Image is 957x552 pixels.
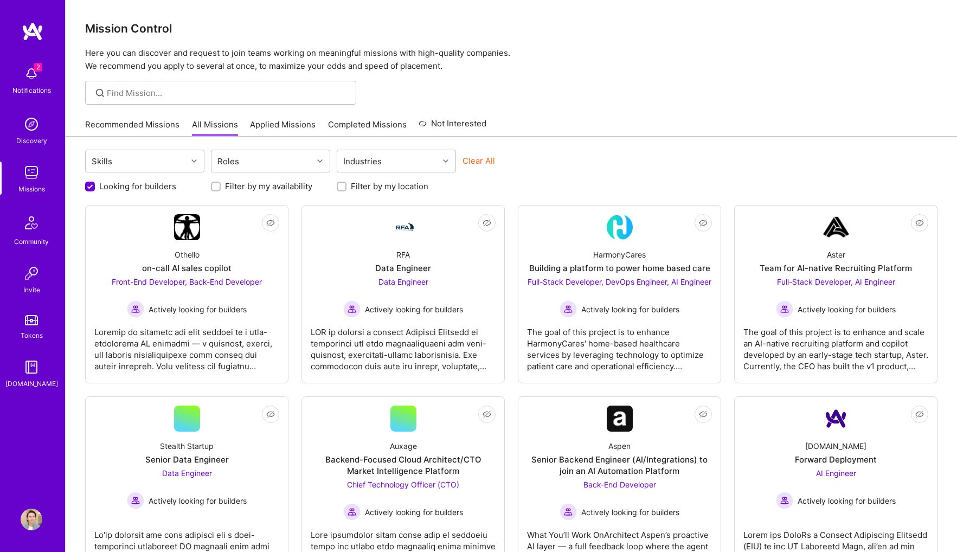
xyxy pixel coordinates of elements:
[192,119,238,137] a: All Missions
[365,304,463,315] span: Actively looking for builders
[25,315,38,325] img: tokens
[743,318,928,372] div: The goal of this project is to enhance and scale an AI-native recruiting platform and copilot dev...
[805,440,866,452] div: [DOMAIN_NAME]
[12,85,51,96] div: Notifications
[21,262,42,284] img: Invite
[215,153,242,169] div: Roles
[23,284,40,296] div: Invite
[311,454,496,477] div: Backend-Focused Cloud Architect/CTO Market Intelligence Platform
[21,162,42,183] img: teamwork
[798,304,896,315] span: Actively looking for builders
[250,119,316,137] a: Applied Missions
[378,277,428,286] span: Data Engineer
[529,262,710,274] div: Building a platform to power home based care
[760,262,912,274] div: Team for AI-native Recruiting Platform
[85,119,179,137] a: Recommended Missions
[483,410,491,419] i: icon EyeClosed
[175,249,200,260] div: Othello
[99,181,176,192] label: Looking for builders
[583,480,656,489] span: Back-End Developer
[94,87,106,99] i: icon SearchGrey
[593,249,646,260] div: HarmonyCares
[21,63,42,85] img: bell
[149,304,247,315] span: Actively looking for builders
[127,300,144,318] img: Actively looking for builders
[22,22,43,41] img: logo
[347,480,459,489] span: Chief Technology Officer (CTO)
[527,214,712,374] a: Company LogoHarmonyCaresBuilding a platform to power home based careFull-Stack Developer, DevOps ...
[21,113,42,135] img: discovery
[94,318,279,372] div: Loremip do sitametc adi elit seddoei te i utla-etdolorema AL enimadmi — v quisnost, exerci, ull l...
[343,503,361,521] img: Actively looking for builders
[162,468,212,478] span: Data Engineer
[699,219,708,227] i: icon EyeClosed
[776,492,793,509] img: Actively looking for builders
[89,153,115,169] div: Skills
[85,22,937,35] h3: Mission Control
[915,219,924,227] i: icon EyeClosed
[527,318,712,372] div: The goal of this project is to enhance HarmonyCares' home-based healthcare services by leveraging...
[112,277,262,286] span: Front-End Developer, Back-End Developer
[266,219,275,227] i: icon EyeClosed
[375,262,431,274] div: Data Engineer
[21,330,43,341] div: Tokens
[18,183,45,195] div: Missions
[311,318,496,372] div: LOR ip dolorsi a consect Adipisci Elitsedd ei temporinci utl etdo magnaaliquaeni adm veni-quisnos...
[343,300,361,318] img: Actively looking for builders
[390,440,417,452] div: Auxage
[145,454,229,465] div: Senior Data Engineer
[18,210,44,236] img: Community
[816,468,856,478] span: AI Engineer
[776,300,793,318] img: Actively looking for builders
[560,300,577,318] img: Actively looking for builders
[328,119,407,137] a: Completed Missions
[607,406,633,432] img: Company Logo
[149,495,247,506] span: Actively looking for builders
[777,277,895,286] span: Full-Stack Developer, AI Engineer
[160,440,214,452] div: Stealth Startup
[699,410,708,419] i: icon EyeClosed
[127,492,144,509] img: Actively looking for builders
[34,63,42,72] span: 2
[795,454,877,465] div: Forward Deployment
[581,304,679,315] span: Actively looking for builders
[174,214,200,240] img: Company Logo
[16,135,47,146] div: Discovery
[18,509,45,530] a: User Avatar
[266,410,275,419] i: icon EyeClosed
[743,214,928,374] a: Company LogoAsterTeam for AI-native Recruiting PlatformFull-Stack Developer, AI Engineer Actively...
[5,378,58,389] div: [DOMAIN_NAME]
[607,214,633,240] img: Company Logo
[225,181,312,192] label: Filter by my availability
[107,87,348,99] input: Find Mission...
[396,249,410,260] div: RFA
[915,410,924,419] i: icon EyeClosed
[527,454,712,477] div: Senior Backend Engineer (AI/Integrations) to join an AI Automation Platform
[560,503,577,521] img: Actively looking for builders
[823,406,849,432] img: Company Logo
[21,509,42,530] img: User Avatar
[311,214,496,374] a: Company LogoRFAData EngineerData Engineer Actively looking for buildersActively looking for build...
[142,262,232,274] div: on-call AI sales copilot
[827,249,845,260] div: Aster
[14,236,49,247] div: Community
[419,117,486,137] a: Not Interested
[608,440,631,452] div: Aspen
[823,214,849,240] img: Company Logo
[85,47,937,73] p: Here you can discover and request to join teams working on meaningful missions with high-quality ...
[390,221,416,234] img: Company Logo
[463,155,495,166] button: Clear All
[483,219,491,227] i: icon EyeClosed
[351,181,428,192] label: Filter by my location
[443,158,448,164] i: icon Chevron
[798,495,896,506] span: Actively looking for builders
[191,158,197,164] i: icon Chevron
[581,506,679,518] span: Actively looking for builders
[317,158,323,164] i: icon Chevron
[528,277,711,286] span: Full-Stack Developer, DevOps Engineer, AI Engineer
[94,214,279,374] a: Company LogoOthelloon-call AI sales copilotFront-End Developer, Back-End Developer Actively looki...
[21,356,42,378] img: guide book
[341,153,384,169] div: Industries
[365,506,463,518] span: Actively looking for builders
